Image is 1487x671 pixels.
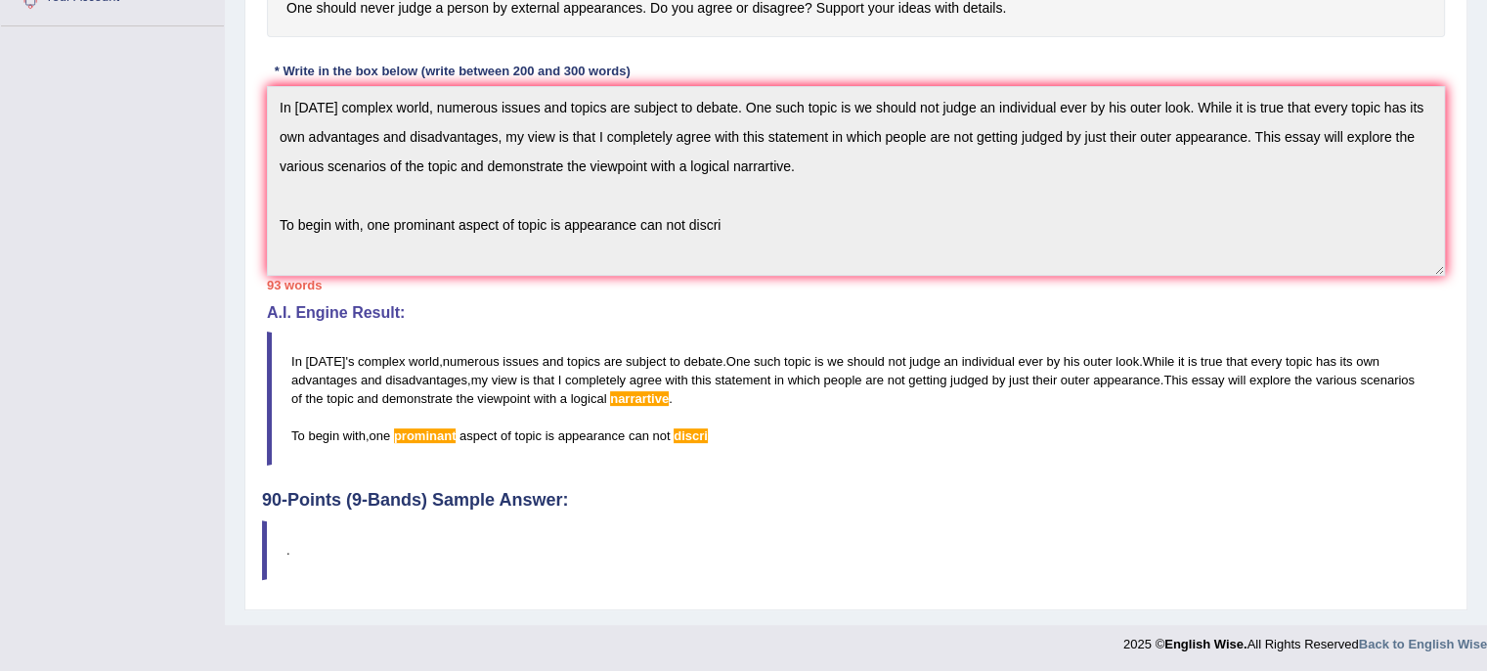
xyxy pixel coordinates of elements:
span: world [409,354,439,369]
span: are [865,373,884,387]
span: this [691,373,711,387]
span: not [652,428,670,443]
span: begin [308,428,339,443]
span: judge [909,354,940,369]
span: Possible spelling mistake found. (did you mean: disc) [674,428,708,443]
span: true [1201,354,1222,369]
span: with [343,428,366,443]
span: it [1178,354,1185,369]
span: and [357,391,378,406]
span: individual [962,354,1015,369]
span: various [1316,373,1357,387]
span: appearance [1093,373,1160,387]
span: we [827,354,844,369]
span: advantages [291,373,357,387]
span: look [1115,354,1139,369]
span: just [1009,373,1028,387]
span: not [888,354,905,369]
span: will [1228,373,1246,387]
span: To [291,428,305,443]
span: subject [626,354,666,369]
span: outer [1061,373,1090,387]
span: a [560,391,567,406]
blockquote: ' , . . , . . , [267,332,1445,467]
div: * Write in the box below (write between 200 and 300 words) [267,62,637,80]
span: is [1188,354,1197,369]
span: with [665,373,687,387]
span: topic [1286,354,1312,369]
span: One [726,354,751,369]
span: of [501,428,511,443]
span: numerous [443,354,500,369]
span: This [1163,373,1188,387]
div: 93 words [267,276,1445,294]
span: should [847,354,884,369]
span: their [1032,373,1057,387]
span: getting [908,373,946,387]
span: in [774,373,784,387]
span: ever [1018,354,1042,369]
span: statement [715,373,770,387]
span: I [558,373,562,387]
span: is [520,373,529,387]
span: Possible spelling mistake found. (did you mean: narrative) [610,391,669,406]
span: are [604,354,623,369]
span: is [814,354,823,369]
blockquote: . [262,520,1450,580]
span: by [1046,354,1060,369]
span: topics [567,354,600,369]
span: by [992,373,1006,387]
span: that [533,373,554,387]
span: to [670,354,680,369]
span: While [1143,354,1175,369]
span: logical [571,391,607,406]
h4: A.I. Engine Result: [267,304,1445,322]
span: his [1064,354,1080,369]
span: can [629,428,649,443]
span: appearance [558,428,626,443]
span: an [943,354,957,369]
span: s [348,354,355,369]
span: judged [950,373,988,387]
span: disadvantages [385,373,467,387]
span: one [370,428,391,443]
span: view [492,373,517,387]
span: viewpoint [477,391,530,406]
span: explore [1249,373,1291,387]
span: such [754,354,780,369]
span: with [534,391,556,406]
span: demonstrate [382,391,453,406]
span: outer [1083,354,1113,369]
span: not [888,373,905,387]
span: In [291,354,302,369]
a: Back to English Wise [1359,637,1487,651]
span: complex [358,354,405,369]
span: of [291,391,302,406]
span: has [1316,354,1336,369]
span: and [361,373,382,387]
span: topic [784,354,810,369]
span: is [546,428,554,443]
div: 2025 © All Rights Reserved [1123,625,1487,653]
span: the [456,391,473,406]
span: my [471,373,488,387]
span: topic [327,391,353,406]
span: which [788,373,820,387]
span: topic [514,428,541,443]
span: people [823,373,861,387]
span: aspect [459,428,497,443]
span: the [305,391,323,406]
span: own [1356,354,1379,369]
span: the [1294,373,1312,387]
strong: English Wise. [1164,637,1246,651]
span: scenarios [1360,373,1415,387]
span: completely [565,373,626,387]
span: Possible spelling mistake found. (did you mean: prominent) [394,428,457,443]
span: issues [503,354,539,369]
span: its [1339,354,1352,369]
span: essay [1191,373,1224,387]
span: agree [630,373,662,387]
span: debate [683,354,722,369]
span: [DATE] [305,354,345,369]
